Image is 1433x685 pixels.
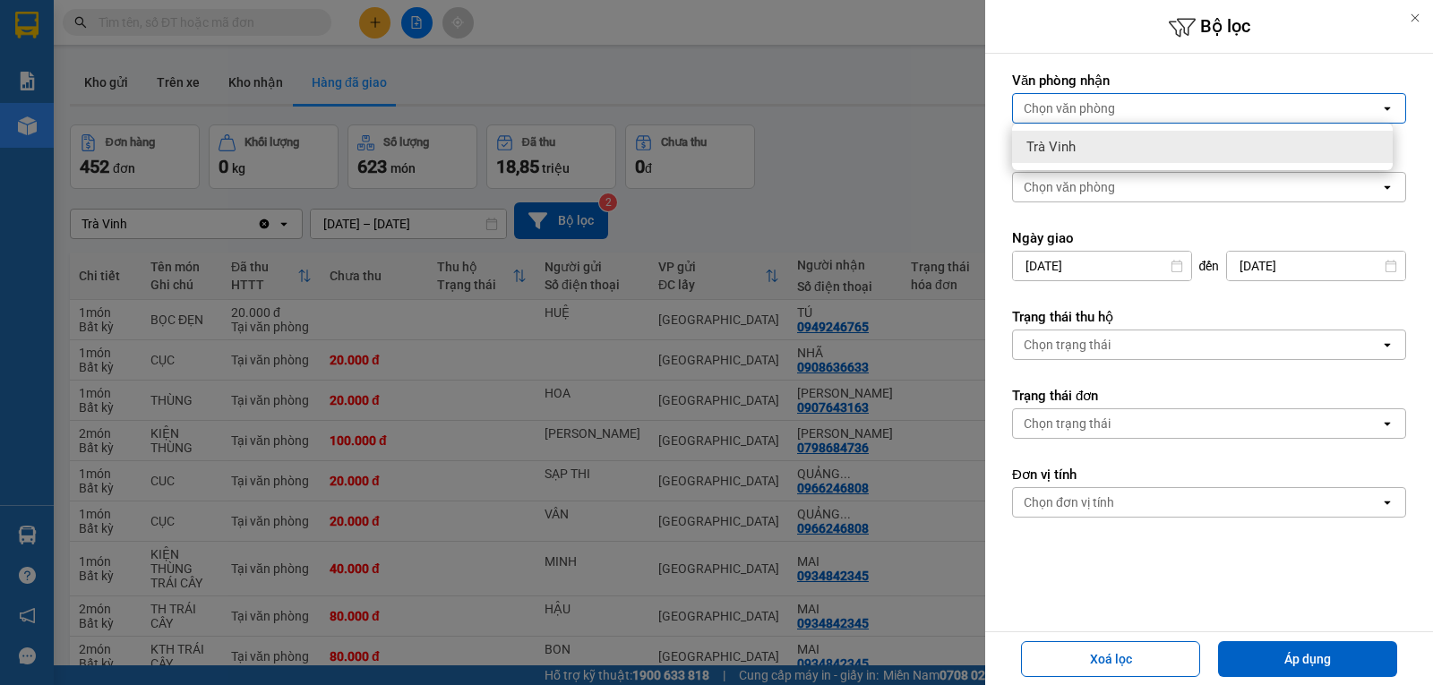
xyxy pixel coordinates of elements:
button: Xoá lọc [1021,641,1200,677]
label: Văn phòng nhận [1012,72,1406,90]
div: Chọn đơn vị tính [1024,493,1114,511]
label: Trạng thái thu hộ [1012,308,1406,326]
input: Select a date. [1013,252,1191,280]
div: Chọn trạng thái [1024,415,1111,432]
div: Chọn trạng thái [1024,336,1111,354]
div: Chọn văn phòng [1024,178,1115,196]
label: Trạng thái đơn [1012,387,1406,405]
ul: Menu [1012,124,1393,170]
span: Trà Vinh [1026,138,1076,156]
span: đến [1199,257,1220,275]
h6: Bộ lọc [985,13,1433,41]
button: Áp dụng [1218,641,1397,677]
svg: open [1380,180,1394,194]
svg: open [1380,101,1394,116]
label: Đơn vị tính [1012,466,1406,484]
svg: open [1380,495,1394,509]
svg: open [1380,416,1394,431]
svg: open [1380,338,1394,352]
input: Select a date. [1227,252,1405,280]
div: Chọn văn phòng [1024,99,1115,117]
label: Ngày giao [1012,229,1406,247]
